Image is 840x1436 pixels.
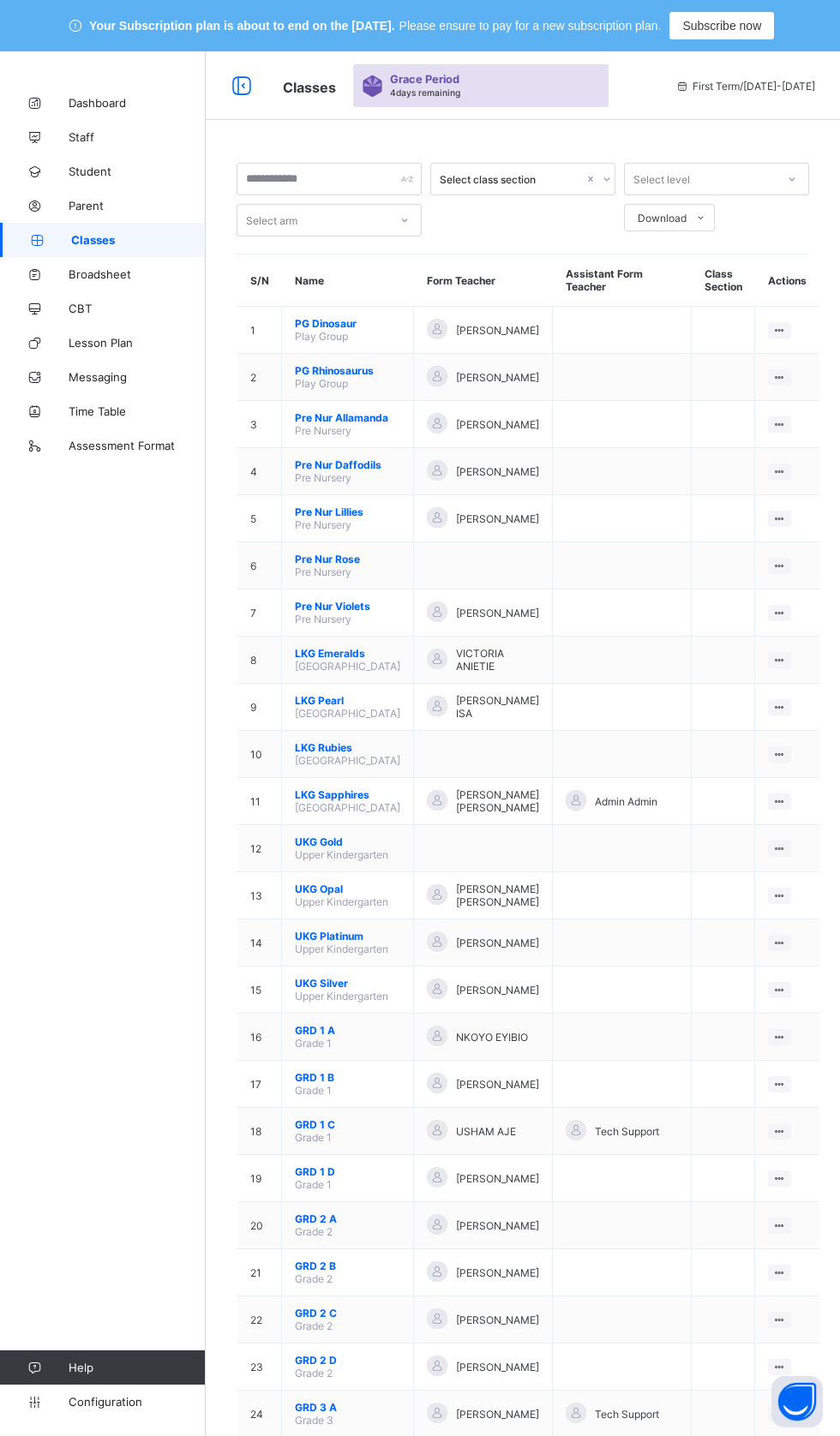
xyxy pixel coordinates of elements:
[295,1071,400,1084] span: GRD 1 B
[237,872,282,919] td: 13
[595,1125,659,1138] span: Tech Support
[771,1376,823,1427] button: Open asap
[390,87,460,98] span: 4 days remaining
[295,788,400,801] span: LKG Sapphires
[456,1266,539,1279] span: [PERSON_NAME]
[295,895,388,908] span: Upper Kindergarten
[755,254,819,307] th: Actions
[456,1031,528,1044] span: NKOYO EYIBIO
[295,1354,400,1367] span: GRD 2 D
[237,1296,282,1343] td: 22
[390,73,459,86] span: Grace Period
[633,163,690,195] div: Select level
[456,883,539,908] span: [PERSON_NAME] [PERSON_NAME]
[295,1024,400,1037] span: GRD 1 A
[295,660,400,673] span: [GEOGRAPHIC_DATA]
[675,80,815,93] span: session/term information
[69,404,206,418] span: Time Table
[456,1408,539,1421] span: [PERSON_NAME]
[237,778,282,825] td: 11
[295,1165,400,1178] span: GRD 1 D
[682,19,761,33] span: Subscribe now
[237,307,282,354] td: 1
[295,1401,400,1414] span: GRD 3 A
[295,600,400,613] span: Pre Nur Violets
[295,458,400,471] span: Pre Nur Daffodils
[71,233,206,247] span: Classes
[295,565,351,578] span: Pre Nursery
[295,1131,332,1144] span: Grade 1
[69,96,206,110] span: Dashboard
[295,990,388,1002] span: Upper Kindergarten
[456,1313,539,1326] span: [PERSON_NAME]
[237,254,282,307] th: S/N
[638,212,687,224] span: Download
[295,1225,333,1238] span: Grade 2
[237,1249,282,1296] td: 21
[295,754,400,767] span: [GEOGRAPHIC_DATA]
[456,1219,539,1232] span: [PERSON_NAME]
[362,75,383,97] img: sticker-purple.71386a28dfed39d6af7621340158ba97.svg
[295,364,400,377] span: PG Rhinosaurus
[295,553,400,565] span: Pre Nur Rose
[295,1212,400,1225] span: GRD 2 A
[295,1367,333,1379] span: Grade 2
[456,1172,539,1185] span: [PERSON_NAME]
[237,966,282,1014] td: 15
[69,1395,205,1409] span: Configuration
[295,835,400,848] span: UKG Gold
[237,448,282,495] td: 4
[295,801,400,814] span: [GEOGRAPHIC_DATA]
[295,1319,333,1332] span: Grade 2
[237,1108,282,1155] td: 18
[692,254,755,307] th: Class Section
[456,418,539,431] span: [PERSON_NAME]
[246,204,297,236] div: Select arm
[295,506,400,518] span: Pre Nur Lillies
[237,1343,282,1391] td: 23
[295,411,400,424] span: Pre Nur Allamanda
[456,694,539,720] span: [PERSON_NAME] ISA
[89,19,394,33] span: Your Subscription plan is about to end on the [DATE].
[456,936,539,949] span: [PERSON_NAME]
[295,518,351,531] span: Pre Nursery
[69,439,206,452] span: Assessment Format
[237,1014,282,1061] td: 16
[295,330,348,343] span: Play Group
[295,1259,400,1272] span: GRD 2 B
[456,1078,539,1091] span: [PERSON_NAME]
[295,1084,332,1097] span: Grade 1
[456,1361,539,1373] span: [PERSON_NAME]
[237,354,282,401] td: 2
[295,694,400,707] span: LKG Pearl
[69,1361,205,1374] span: Help
[399,19,662,33] span: Please ensure to pay for a new subscription plan.
[295,377,348,390] span: Play Group
[237,1061,282,1108] td: 17
[456,984,539,996] span: [PERSON_NAME]
[456,512,539,525] span: [PERSON_NAME]
[237,731,282,778] td: 10
[295,741,400,754] span: LKG Rubies
[237,1202,282,1249] td: 20
[237,684,282,731] td: 9
[295,471,351,484] span: Pre Nursery
[295,942,388,955] span: Upper Kindergarten
[295,707,400,720] span: [GEOGRAPHIC_DATA]
[283,79,336,96] span: Classes
[456,607,539,619] span: [PERSON_NAME]
[69,302,206,315] span: CBT
[295,424,351,437] span: Pre Nursery
[295,1414,333,1427] span: Grade 3
[595,1408,659,1421] span: Tech Support
[595,795,657,808] span: Admin Admin
[237,825,282,872] td: 12
[237,589,282,637] td: 7
[295,883,400,895] span: UKG Opal
[237,401,282,448] td: 3
[69,336,206,350] span: Lesson Plan
[295,1178,332,1191] span: Grade 1
[456,324,539,337] span: [PERSON_NAME]
[456,1125,516,1138] span: USHAM AJE
[295,930,400,942] span: UKG Platinum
